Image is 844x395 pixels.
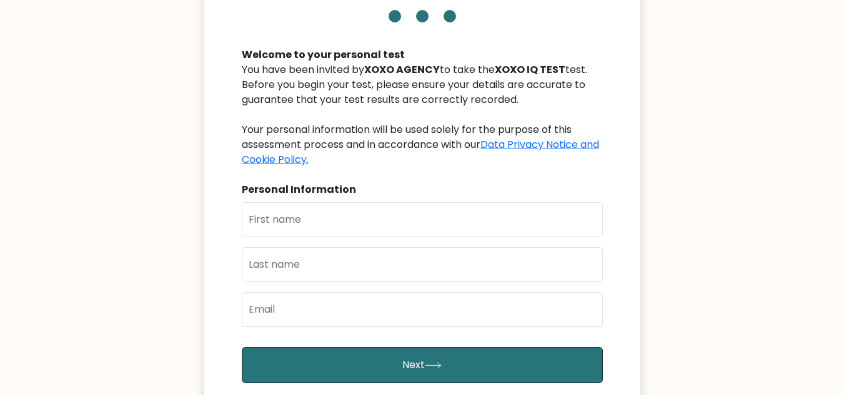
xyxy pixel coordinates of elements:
[242,347,603,383] button: Next
[242,47,603,62] div: Welcome to your personal test
[495,62,565,77] b: XOXO IQ TEST
[242,202,603,237] input: First name
[242,292,603,327] input: Email
[364,62,440,77] b: XOXO AGENCY
[242,137,599,167] a: Data Privacy Notice and Cookie Policy.
[242,62,603,167] div: You have been invited by to take the test. Before you begin your test, please ensure your details...
[242,247,603,282] input: Last name
[242,182,603,197] div: Personal Information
